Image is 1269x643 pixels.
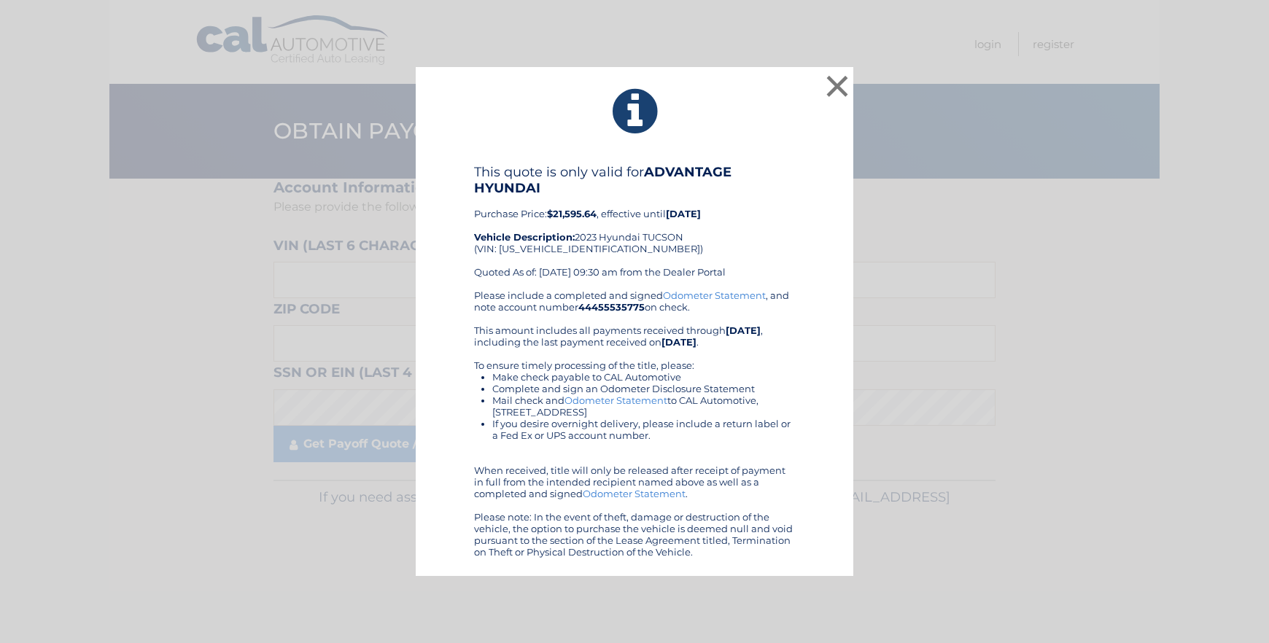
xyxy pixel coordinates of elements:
[492,394,795,418] li: Mail check and to CAL Automotive, [STREET_ADDRESS]
[823,71,852,101] button: ×
[666,208,701,219] b: [DATE]
[492,371,795,383] li: Make check payable to CAL Automotive
[492,383,795,394] li: Complete and sign an Odometer Disclosure Statement
[547,208,597,219] b: $21,595.64
[726,324,761,336] b: [DATE]
[578,301,645,313] b: 44455535775
[474,231,575,243] strong: Vehicle Description:
[661,336,696,348] b: [DATE]
[474,164,731,196] b: ADVANTAGE HYUNDAI
[474,289,795,558] div: Please include a completed and signed , and note account number on check. This amount includes al...
[583,488,686,499] a: Odometer Statement
[492,418,795,441] li: If you desire overnight delivery, please include a return label or a Fed Ex or UPS account number.
[474,164,795,289] div: Purchase Price: , effective until 2023 Hyundai TUCSON (VIN: [US_VEHICLE_IDENTIFICATION_NUMBER]) Q...
[663,289,766,301] a: Odometer Statement
[474,164,795,196] h4: This quote is only valid for
[564,394,667,406] a: Odometer Statement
